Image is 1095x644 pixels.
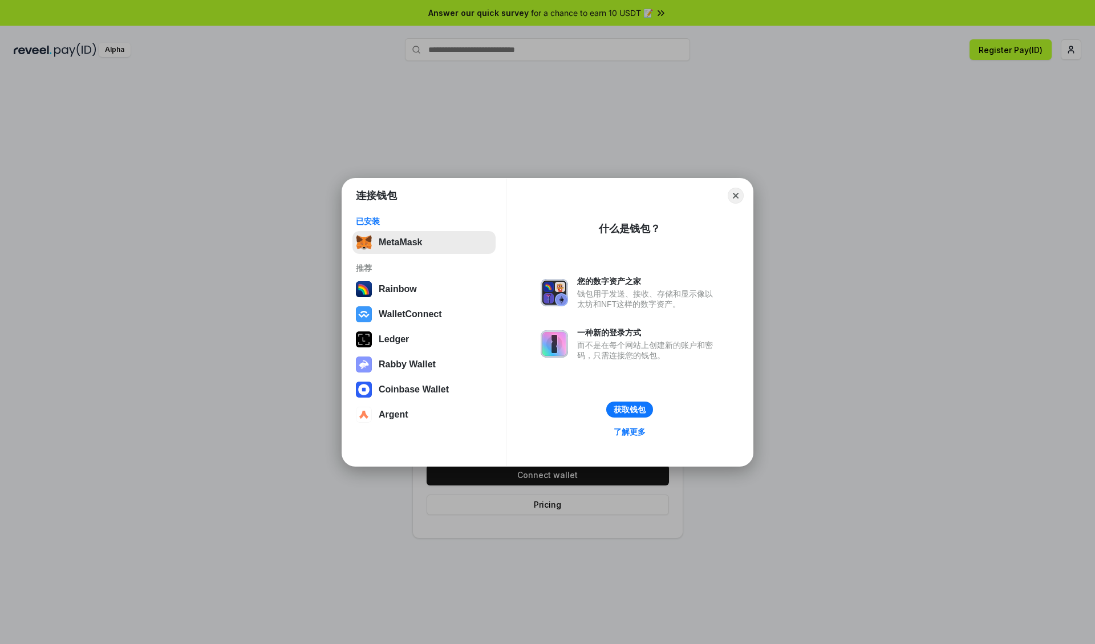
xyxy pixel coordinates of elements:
[352,303,496,326] button: WalletConnect
[379,309,442,319] div: WalletConnect
[614,427,646,437] div: 了解更多
[379,384,449,395] div: Coinbase Wallet
[379,359,436,370] div: Rabby Wallet
[356,357,372,372] img: svg+xml,%3Csvg%20xmlns%3D%22http%3A%2F%2Fwww.w3.org%2F2000%2Fsvg%22%20fill%3D%22none%22%20viewBox...
[352,231,496,254] button: MetaMask
[352,278,496,301] button: Rainbow
[356,407,372,423] img: svg+xml,%3Csvg%20width%3D%2228%22%20height%3D%2228%22%20viewBox%3D%220%200%2028%2028%22%20fill%3D...
[352,378,496,401] button: Coinbase Wallet
[728,188,744,204] button: Close
[356,234,372,250] img: svg+xml,%3Csvg%20fill%3D%22none%22%20height%3D%2233%22%20viewBox%3D%220%200%2035%2033%22%20width%...
[356,306,372,322] img: svg+xml,%3Csvg%20width%3D%2228%22%20height%3D%2228%22%20viewBox%3D%220%200%2028%2028%22%20fill%3D...
[379,284,417,294] div: Rainbow
[379,410,408,420] div: Argent
[356,382,372,398] img: svg+xml,%3Csvg%20width%3D%2228%22%20height%3D%2228%22%20viewBox%3D%220%200%2028%2028%22%20fill%3D...
[356,281,372,297] img: svg+xml,%3Csvg%20width%3D%22120%22%20height%3D%22120%22%20viewBox%3D%220%200%20120%20120%22%20fil...
[541,279,568,306] img: svg+xml,%3Csvg%20xmlns%3D%22http%3A%2F%2Fwww.w3.org%2F2000%2Fsvg%22%20fill%3D%22none%22%20viewBox...
[356,189,397,202] h1: 连接钱包
[599,222,660,236] div: 什么是钱包？
[352,353,496,376] button: Rabby Wallet
[607,424,652,439] a: 了解更多
[577,289,719,309] div: 钱包用于发送、接收、存储和显示像以太坊和NFT这样的数字资产。
[614,404,646,415] div: 获取钱包
[356,216,492,226] div: 已安装
[352,403,496,426] button: Argent
[379,334,409,345] div: Ledger
[356,331,372,347] img: svg+xml,%3Csvg%20xmlns%3D%22http%3A%2F%2Fwww.w3.org%2F2000%2Fsvg%22%20width%3D%2228%22%20height%3...
[352,328,496,351] button: Ledger
[541,330,568,358] img: svg+xml,%3Csvg%20xmlns%3D%22http%3A%2F%2Fwww.w3.org%2F2000%2Fsvg%22%20fill%3D%22none%22%20viewBox...
[577,327,719,338] div: 一种新的登录方式
[379,237,422,248] div: MetaMask
[577,276,719,286] div: 您的数字资产之家
[606,402,653,418] button: 获取钱包
[577,340,719,361] div: 而不是在每个网站上创建新的账户和密码，只需连接您的钱包。
[356,263,492,273] div: 推荐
